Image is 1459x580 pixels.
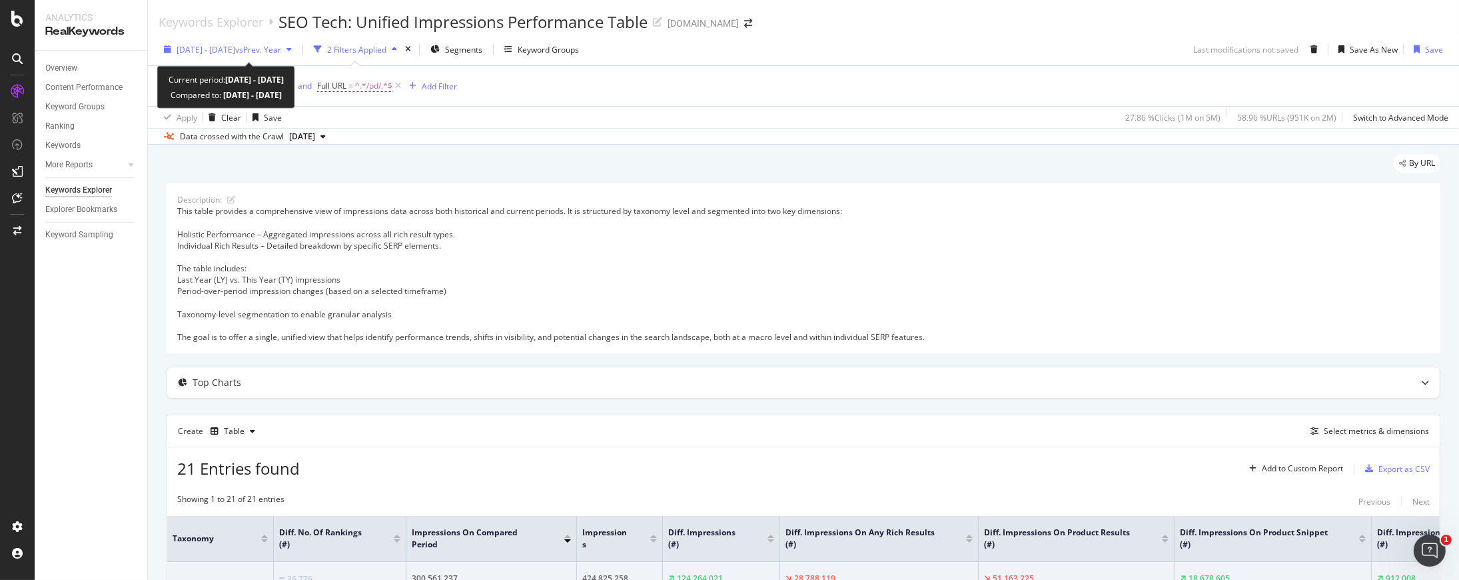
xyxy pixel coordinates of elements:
div: Data crossed with the Crawl [180,131,284,143]
span: 21 Entries found [177,457,300,479]
a: Keyword Sampling [45,228,138,242]
div: Apply [177,112,197,123]
div: SEO Tech: Unified Impressions Performance Table [278,11,648,33]
button: [DATE] - [DATE]vsPrev. Year [159,39,297,60]
button: Export as CSV [1360,458,1430,479]
span: Diff. Impressions on Product snippet (#) [1180,527,1339,551]
span: Diff. Impressions (#) [668,527,747,551]
div: Next [1412,496,1430,507]
button: Table [205,421,260,442]
div: Keyword Groups [45,100,105,114]
span: Diff. No. of Rankings (#) [279,527,374,551]
iframe: Intercom live chat [1414,535,1446,567]
div: Last modifications not saved [1193,44,1298,55]
button: Switch to Advanced Mode [1348,107,1448,128]
span: ^.*/pd/.*$ [355,77,392,95]
span: vs Prev. Year [235,44,281,55]
button: 2 Filters Applied [308,39,402,60]
span: Impressions [582,527,630,551]
div: 27.86 % Clicks ( 1M on 5M ) [1125,112,1220,123]
button: Previous [1358,493,1390,509]
div: 58.96 % URLs ( 951K on 2M ) [1237,112,1336,123]
div: Overview [45,61,77,75]
div: Create [178,421,260,442]
div: This table provides a comprehensive view of impressions data across both historical and current p... [177,205,1430,343]
span: [DATE] - [DATE] [177,44,235,55]
button: [DATE] [284,129,331,145]
a: Keywords Explorer [159,15,263,29]
a: More Reports [45,158,125,172]
button: Keyword Groups [499,39,584,60]
div: Ranking [45,119,75,133]
span: Diff. Impressions on Any Rich Results (#) [785,527,946,551]
div: 2 Filters Applied [327,44,386,55]
span: = [348,80,353,91]
div: times [402,43,414,56]
div: Top Charts [193,376,241,389]
button: Save As New [1333,39,1398,60]
div: Export as CSV [1378,463,1430,475]
div: Switch to Advanced Mode [1353,112,1448,123]
a: Content Performance [45,81,138,95]
div: [DOMAIN_NAME] [668,17,739,30]
div: Previous [1358,496,1390,507]
div: Save [1425,44,1443,55]
span: Segments [445,44,482,55]
button: Next [1412,493,1430,509]
button: Save [247,107,282,128]
div: Keywords Explorer [45,183,112,197]
a: Explorer Bookmarks [45,203,138,217]
div: RealKeywords [45,24,137,39]
div: Add to Custom Report [1262,465,1343,473]
b: [DATE] - [DATE] [221,89,282,101]
div: Select metrics & dimensions [1324,425,1429,437]
span: Full URL [317,80,346,91]
button: and [298,79,312,92]
div: Current period: [169,72,284,87]
div: Save As New [1350,44,1398,55]
a: Ranking [45,119,138,133]
div: arrow-right-arrow-left [744,19,752,28]
div: More Reports [45,158,93,172]
div: and [298,80,312,91]
div: Table [224,427,244,435]
span: By URL [1409,159,1435,167]
div: Analytics [45,11,137,24]
a: Overview [45,61,138,75]
a: Keyword Groups [45,100,138,114]
div: Add Filter [422,81,457,92]
div: legacy label [1394,154,1440,173]
div: Keywords [45,139,81,153]
a: Keywords Explorer [45,183,138,197]
a: Keywords [45,139,138,153]
div: Showing 1 to 21 of 21 entries [177,493,284,509]
button: Add Filter [404,78,457,94]
div: Clear [221,112,241,123]
button: Select metrics & dimensions [1305,423,1429,439]
span: Impressions On Compared Period [412,527,544,551]
div: Content Performance [45,81,123,95]
button: Add to Custom Report [1244,458,1343,479]
div: Keyword Groups [518,44,579,55]
button: Apply [159,107,197,128]
div: Explorer Bookmarks [45,203,117,217]
span: Diff. Impressions on Product results (#) [984,527,1142,551]
span: 2025 Mar. 28th [289,131,315,143]
div: Compared to: [171,87,282,103]
span: 1 [1441,535,1452,545]
div: Save [264,112,282,123]
span: Taxonomy [173,533,241,545]
button: Segments [425,39,488,60]
div: Description: [177,194,222,205]
button: Clear [203,107,241,128]
button: Save [1408,39,1443,60]
b: [DATE] - [DATE] [225,74,284,85]
div: Keyword Sampling [45,228,113,242]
